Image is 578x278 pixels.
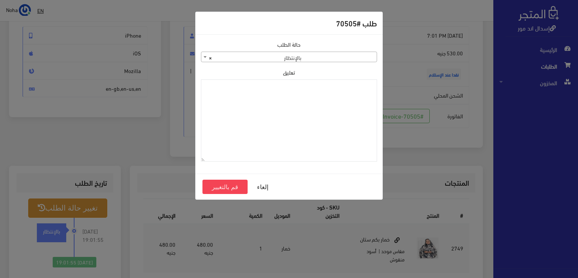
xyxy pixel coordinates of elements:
[283,68,295,76] label: تعليق
[202,180,248,194] button: قم بالتغيير
[201,52,377,62] span: بالإنتظار
[277,40,301,49] label: حالة الطلب
[209,52,212,63] span: ×
[336,17,377,29] h5: طلب #70505
[248,180,278,194] button: إلغاء
[201,52,377,63] span: بالإنتظار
